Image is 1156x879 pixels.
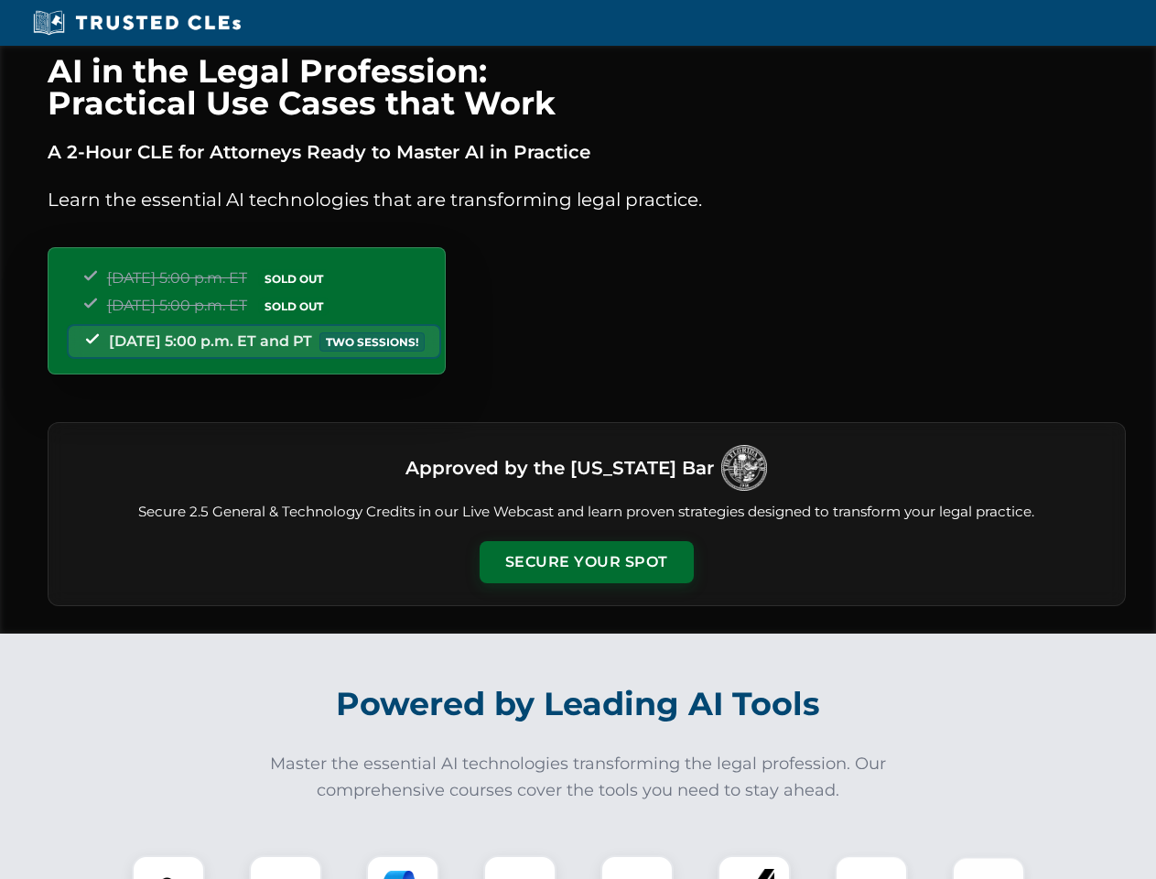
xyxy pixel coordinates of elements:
img: Trusted CLEs [27,9,246,37]
img: Logo [721,445,767,491]
span: [DATE] 5:00 p.m. ET [107,297,247,314]
p: Learn the essential AI technologies that are transforming legal practice. [48,185,1126,214]
button: Secure Your Spot [480,541,694,583]
h1: AI in the Legal Profession: Practical Use Cases that Work [48,55,1126,119]
p: A 2-Hour CLE for Attorneys Ready to Master AI in Practice [48,137,1126,167]
span: SOLD OUT [258,297,330,316]
span: [DATE] 5:00 p.m. ET [107,269,247,287]
h2: Powered by Leading AI Tools [71,672,1086,736]
h3: Approved by the [US_STATE] Bar [405,451,714,484]
span: SOLD OUT [258,269,330,288]
p: Secure 2.5 General & Technology Credits in our Live Webcast and learn proven strategies designed ... [70,502,1103,523]
p: Master the essential AI technologies transforming the legal profession. Our comprehensive courses... [258,751,899,804]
